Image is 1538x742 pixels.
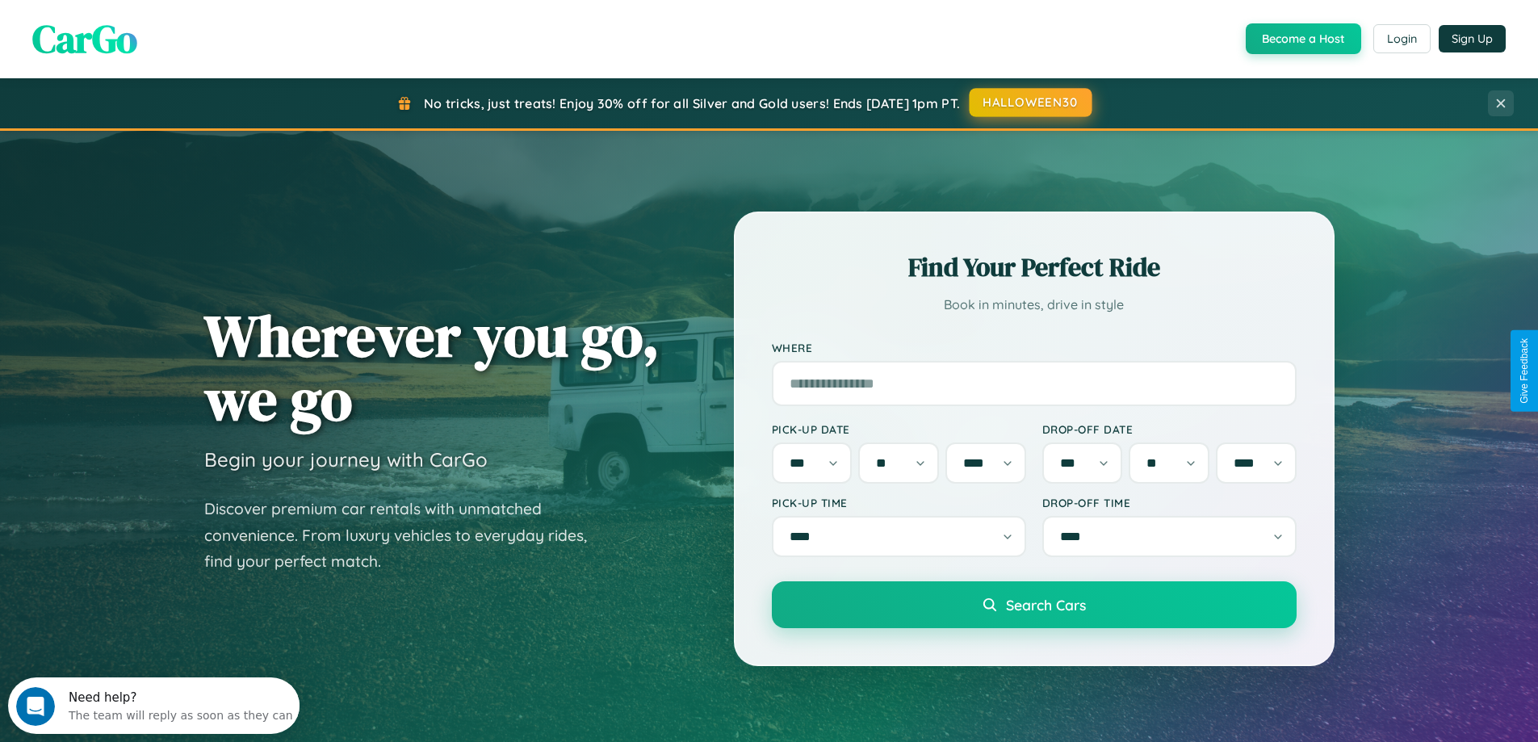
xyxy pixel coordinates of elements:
[61,27,285,44] div: The team will reply as soon as they can
[32,12,137,65] span: CarGo
[8,677,300,734] iframe: Intercom live chat discovery launcher
[772,422,1026,436] label: Pick-up Date
[1246,23,1361,54] button: Become a Host
[772,581,1297,628] button: Search Cars
[772,496,1026,509] label: Pick-up Time
[970,88,1092,117] button: HALLOWEEN30
[204,496,608,575] p: Discover premium car rentals with unmatched convenience. From luxury vehicles to everyday rides, ...
[1519,338,1530,404] div: Give Feedback
[424,95,960,111] span: No tricks, just treats! Enjoy 30% off for all Silver and Gold users! Ends [DATE] 1pm PT.
[16,687,55,726] iframe: Intercom live chat
[204,304,660,431] h1: Wherever you go, we go
[1042,496,1297,509] label: Drop-off Time
[204,447,488,472] h3: Begin your journey with CarGo
[772,341,1297,354] label: Where
[1042,422,1297,436] label: Drop-off Date
[772,293,1297,317] p: Book in minutes, drive in style
[6,6,300,51] div: Open Intercom Messenger
[772,249,1297,285] h2: Find Your Perfect Ride
[1373,24,1431,53] button: Login
[1439,25,1506,52] button: Sign Up
[1006,596,1086,614] span: Search Cars
[61,14,285,27] div: Need help?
